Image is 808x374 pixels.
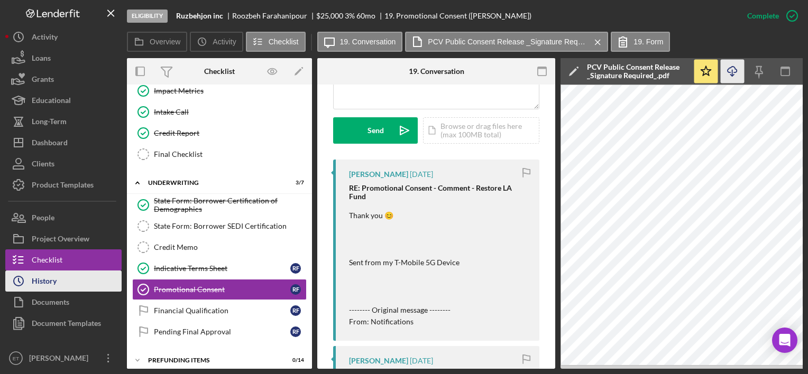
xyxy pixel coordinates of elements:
[154,197,306,213] div: State Form: Borrower Certification of Demographics
[154,129,306,137] div: Credit Report
[132,123,307,144] a: Credit Report
[176,12,223,20] b: Ruzbehjon inc
[232,12,316,20] div: Roozbeh Farahanipour
[154,108,306,116] div: Intake Call
[772,328,797,353] div: Open Intercom Messenger
[5,292,122,313] button: Documents
[5,132,122,153] button: Dashboard
[5,111,122,132] button: Long-Term
[154,87,306,95] div: Impact Metrics
[316,11,343,20] span: $25,000
[5,26,122,48] button: Activity
[587,63,687,80] div: PCV Public Consent Release _Signature Required_.pdf
[349,183,513,201] strong: RE: Promotional Consent - Comment - Restore LA Fund
[290,263,301,274] div: R F
[356,12,375,20] div: 60 mo
[384,12,531,20] div: 19. Promotional Consent ([PERSON_NAME])
[32,111,67,135] div: Long-Term
[132,279,307,300] a: Promotional ConsentRF
[127,10,168,23] div: Eligibility
[747,5,779,26] div: Complete
[5,228,122,249] button: Project Overview
[154,264,290,273] div: Indicative Terms Sheet
[132,237,307,258] a: Credit Memo
[410,170,433,179] time: 2025-10-01 17:12
[132,80,307,101] a: Impact Metrics
[349,357,408,365] div: [PERSON_NAME]
[154,243,306,251] div: Credit Memo
[246,32,306,52] button: Checklist
[150,38,180,46] label: Overview
[132,194,307,216] a: State Form: Borrower Certification of Demographics
[204,67,235,76] div: Checklist
[132,216,307,237] a: State Form: Borrower SEDI Certification
[127,32,187,52] button: Overview
[5,174,122,195] button: Product Templates
[5,69,122,90] button: Grants
[5,249,122,270] button: Checklist
[190,32,243,52] button: Activity
[349,210,529,328] p: Thank you 😊 Sent from my T-Mobile 5G Device -------- Original message -------- From: Notifications
[285,357,304,363] div: 0 / 14
[13,356,19,361] text: ET
[409,67,464,76] div: 19. Conversation
[5,270,122,292] button: History
[154,328,290,336] div: Pending Final Approval
[32,270,57,294] div: History
[132,321,307,342] a: Pending Final ApprovalRF
[213,38,236,46] label: Activity
[611,32,670,52] button: 19. Form
[410,357,433,365] time: 2025-10-01 17:12
[290,284,301,295] div: R F
[368,117,384,144] div: Send
[5,313,122,334] button: Document Templates
[5,90,122,111] button: Educational
[32,207,54,231] div: People
[290,326,301,337] div: R F
[290,305,301,316] div: R F
[132,300,307,321] a: Financial QualificationRF
[154,285,290,294] div: Promotional Consent
[317,32,403,52] button: 19. Conversation
[32,228,89,252] div: Project Overview
[154,150,306,158] div: Final Checklist
[32,132,68,156] div: Dashboard
[154,306,290,315] div: Financial Qualification
[5,207,122,228] button: People
[32,174,94,198] div: Product Templates
[32,292,69,315] div: Documents
[132,144,307,165] a: Final Checklist
[32,313,101,336] div: Document Templates
[32,90,71,114] div: Educational
[737,5,803,26] button: Complete
[154,222,306,230] div: State Form: Borrower SEDI Certification
[32,69,54,92] div: Grants
[32,48,51,71] div: Loans
[285,180,304,186] div: 3 / 7
[32,26,58,50] div: Activity
[132,101,307,123] a: Intake Call
[32,249,62,273] div: Checklist
[148,180,278,186] div: Underwriting
[333,117,418,144] button: Send
[405,32,608,52] button: PCV Public Consent Release _Signature Required_.pdf
[5,153,122,174] button: Clients
[148,357,278,363] div: Prefunding Items
[269,38,299,46] label: Checklist
[132,258,307,279] a: Indicative Terms SheetRF
[428,38,586,46] label: PCV Public Consent Release _Signature Required_.pdf
[349,170,408,179] div: [PERSON_NAME]
[5,48,122,69] button: Loans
